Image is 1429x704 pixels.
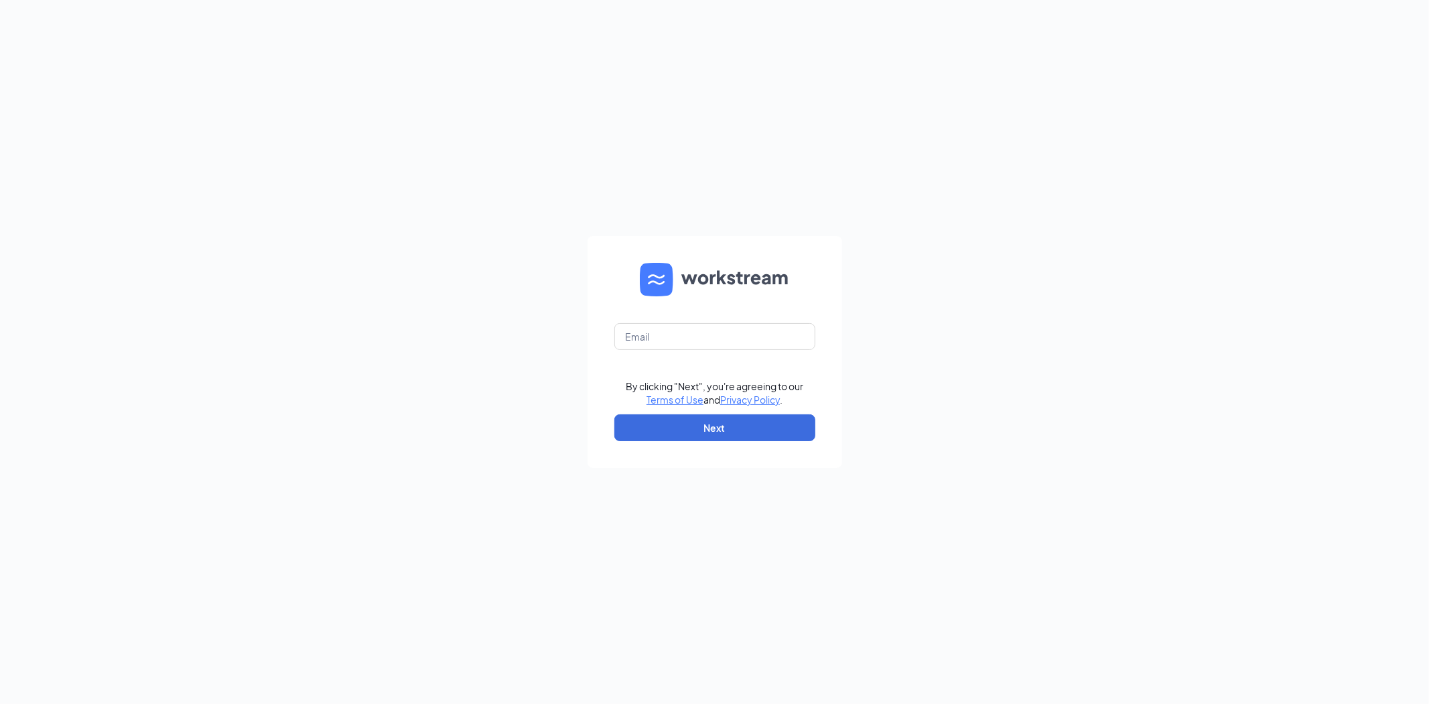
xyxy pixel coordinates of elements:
input: Email [614,323,815,350]
a: Terms of Use [647,394,703,406]
button: Next [614,414,815,441]
a: Privacy Policy [720,394,780,406]
div: By clicking "Next", you're agreeing to our and . [626,379,803,406]
img: WS logo and Workstream text [640,263,790,296]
